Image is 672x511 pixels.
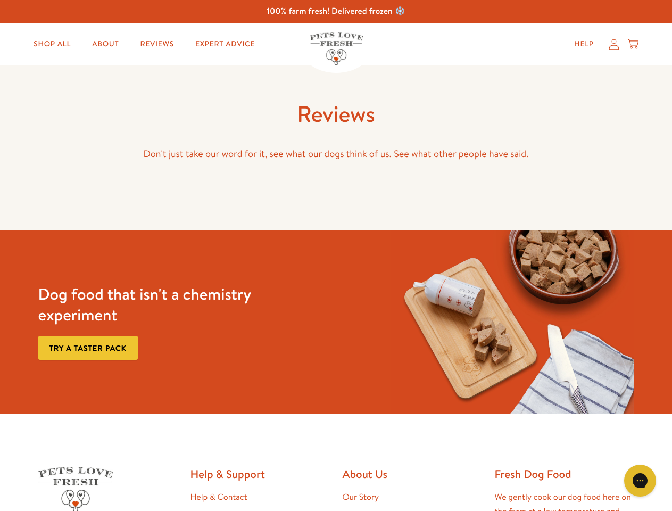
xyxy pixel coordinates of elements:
a: Our Story [343,491,379,503]
h1: Reviews [38,100,634,129]
h2: About Us [343,467,482,481]
h2: Fresh Dog Food [495,467,634,481]
img: Pets Love Fresh [310,32,363,65]
a: About [84,34,127,55]
h2: Help & Support [190,467,330,481]
a: Help & Contact [190,491,247,503]
a: Help [566,34,602,55]
a: Expert Advice [187,34,263,55]
a: Try a taster pack [38,336,138,360]
h3: Dog food that isn't a chemistry experiment [38,284,281,325]
img: Fussy [391,230,634,414]
a: Shop All [25,34,79,55]
a: Reviews [131,34,182,55]
p: Don't just take our word for it, see what our dogs think of us. See what other people have said. [38,146,634,162]
iframe: Gorgias live chat messenger [619,461,661,500]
